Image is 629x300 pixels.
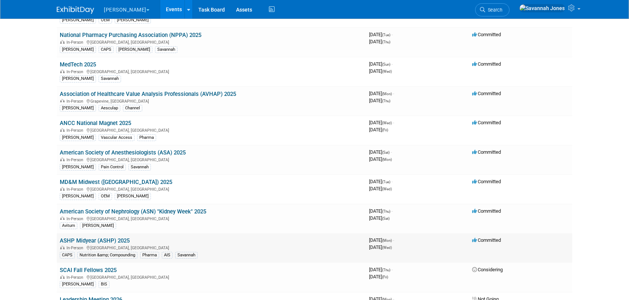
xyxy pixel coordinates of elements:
[60,179,172,185] a: MD&M Midwest ([GEOGRAPHIC_DATA]) 2025
[66,187,86,192] span: In-Person
[382,216,390,221] span: (Sat)
[99,75,121,82] div: Savannah
[369,186,392,191] span: [DATE]
[162,252,173,259] div: AIS
[369,39,390,44] span: [DATE]
[60,149,186,156] a: American Society of Anesthesiologists (ASA) 2025
[175,252,198,259] div: Savannah
[382,121,392,125] span: (Wed)
[60,246,65,249] img: In-Person Event
[99,17,112,24] div: OEM
[137,134,156,141] div: Pharma
[391,149,392,155] span: -
[472,208,501,214] span: Committed
[382,40,390,44] span: (Thu)
[66,246,86,250] span: In-Person
[60,98,363,104] div: Grapevine, [GEOGRAPHIC_DATA]
[99,134,134,141] div: Vascular Access
[519,4,565,12] img: Savannah Jones
[60,281,96,288] div: [PERSON_NAME]
[382,187,392,191] span: (Wed)
[382,246,392,250] span: (Wed)
[393,237,394,243] span: -
[382,33,390,37] span: (Tue)
[123,105,142,112] div: Channel
[382,275,388,279] span: (Fri)
[369,127,388,132] span: [DATE]
[382,268,390,272] span: (Thu)
[472,120,501,125] span: Committed
[60,91,236,97] a: Association of Healthcare Value Analysis Professionals (AVHAP) 2025
[66,40,86,45] span: In-Person
[60,244,363,250] div: [GEOGRAPHIC_DATA], [GEOGRAPHIC_DATA]
[369,61,393,67] span: [DATE]
[369,98,390,103] span: [DATE]
[382,238,392,243] span: (Mon)
[382,180,390,184] span: (Tue)
[60,274,363,280] div: [GEOGRAPHIC_DATA], [GEOGRAPHIC_DATA]
[369,215,390,221] span: [DATE]
[60,186,363,192] div: [GEOGRAPHIC_DATA], [GEOGRAPHIC_DATA]
[60,222,77,229] div: Avitum
[472,61,501,67] span: Committed
[60,69,65,73] img: In-Person Event
[60,105,96,112] div: [PERSON_NAME]
[382,150,390,154] span: (Sat)
[60,32,201,38] a: National Pharmacy Purchasing Association (NPPA) 2025
[66,99,86,104] span: In-Person
[66,216,86,221] span: In-Person
[472,149,501,155] span: Committed
[60,128,65,132] img: In-Person Event
[99,281,109,288] div: BIS
[60,252,75,259] div: CAPS
[369,156,392,162] span: [DATE]
[60,61,96,68] a: MedTech 2025
[60,17,96,24] div: [PERSON_NAME]
[382,99,390,103] span: (Thu)
[382,128,388,132] span: (Fri)
[60,75,96,82] div: [PERSON_NAME]
[60,134,96,141] div: [PERSON_NAME]
[391,208,393,214] span: -
[60,187,65,191] img: In-Person Event
[382,157,392,162] span: (Mon)
[77,252,137,259] div: Nutrition &amp; Compounding
[369,179,393,184] span: [DATE]
[99,193,112,200] div: OEM
[369,149,392,155] span: [DATE]
[99,164,126,171] div: Pain Control
[382,62,390,66] span: (Sun)
[115,17,151,24] div: [PERSON_NAME]
[472,91,501,96] span: Committed
[393,91,394,96] span: -
[140,252,159,259] div: Pharma
[60,193,96,200] div: [PERSON_NAME]
[66,69,86,74] span: In-Person
[99,105,120,112] div: Aesculap
[57,6,94,14] img: ExhibitDay
[60,156,363,162] div: [GEOGRAPHIC_DATA], [GEOGRAPHIC_DATA]
[369,120,394,125] span: [DATE]
[115,193,151,200] div: [PERSON_NAME]
[60,275,65,279] img: In-Person Event
[393,120,394,125] span: -
[485,7,502,13] span: Search
[391,61,393,67] span: -
[60,208,206,215] a: American Society of Nephrology (ASN) "Kidney Week" 2025
[472,267,503,272] span: Considering
[60,215,363,221] div: [GEOGRAPHIC_DATA], [GEOGRAPHIC_DATA]
[382,69,392,74] span: (Wed)
[369,274,388,279] span: [DATE]
[369,267,393,272] span: [DATE]
[472,179,501,184] span: Committed
[80,222,116,229] div: [PERSON_NAME]
[369,32,393,37] span: [DATE]
[60,120,131,126] a: ANCC National Magnet 2025
[60,127,363,133] div: [GEOGRAPHIC_DATA], [GEOGRAPHIC_DATA]
[60,157,65,161] img: In-Person Event
[369,244,392,250] span: [DATE]
[60,46,96,53] div: [PERSON_NAME]
[382,209,390,213] span: (Thu)
[391,267,393,272] span: -
[155,46,177,53] div: Savannah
